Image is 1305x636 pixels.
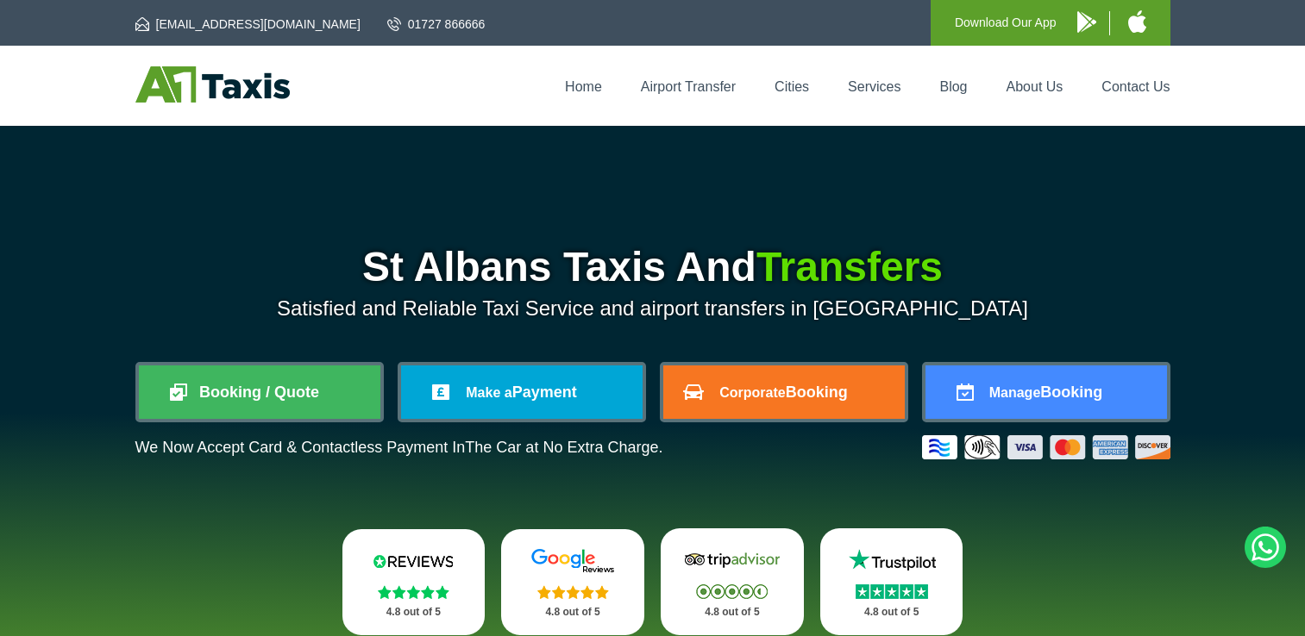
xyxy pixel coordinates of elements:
[537,585,609,599] img: Stars
[681,547,784,573] img: Tripadvisor
[955,12,1057,34] p: Download Our App
[663,365,905,419] a: CorporateBooking
[342,529,486,635] a: Reviews.io Stars 4.8 out of 5
[135,66,290,103] img: A1 Taxis St Albans LTD
[989,385,1041,400] span: Manage
[135,296,1170,321] p: Satisfied and Reliable Taxi Service and airport transfers in [GEOGRAPHIC_DATA]
[387,16,486,33] a: 01727 866666
[925,365,1167,419] a: ManageBooking
[856,584,928,599] img: Stars
[939,79,967,94] a: Blog
[922,435,1170,459] img: Credit And Debit Cards
[520,602,625,623] p: 4.8 out of 5
[661,528,804,635] a: Tripadvisor Stars 4.8 out of 5
[361,548,465,574] img: Reviews.io
[361,602,467,623] p: 4.8 out of 5
[135,16,361,33] a: [EMAIL_ADDRESS][DOMAIN_NAME]
[466,385,511,400] span: Make a
[1101,79,1170,94] a: Contact Us
[775,79,809,94] a: Cities
[1077,11,1096,33] img: A1 Taxis Android App
[1128,10,1146,33] img: A1 Taxis iPhone App
[401,365,643,419] a: Make aPayment
[135,246,1170,288] h1: St Albans Taxis And
[501,529,644,635] a: Google Stars 4.8 out of 5
[1007,79,1063,94] a: About Us
[465,439,662,456] span: The Car at No Extra Charge.
[696,584,768,599] img: Stars
[135,439,663,457] p: We Now Accept Card & Contactless Payment In
[565,79,602,94] a: Home
[378,585,449,599] img: Stars
[848,79,900,94] a: Services
[820,528,963,635] a: Trustpilot Stars 4.8 out of 5
[521,548,624,574] img: Google
[641,79,736,94] a: Airport Transfer
[839,602,944,623] p: 4.8 out of 5
[680,602,785,623] p: 4.8 out of 5
[840,547,944,573] img: Trustpilot
[139,365,380,419] a: Booking / Quote
[719,385,785,400] span: Corporate
[756,244,943,290] span: Transfers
